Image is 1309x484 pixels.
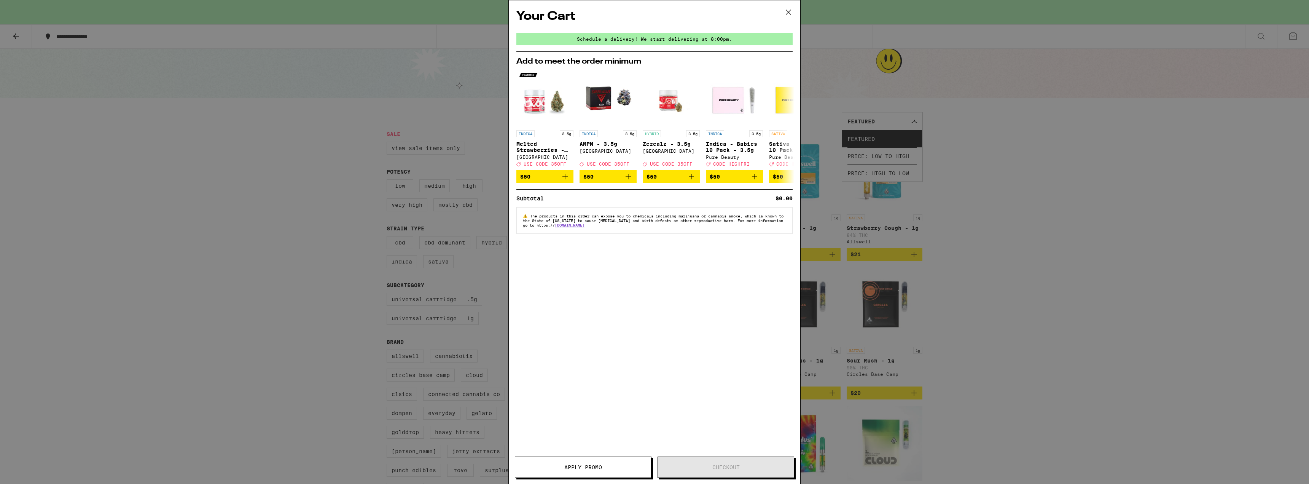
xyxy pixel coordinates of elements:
div: Pure Beauty [769,155,826,160]
div: Subtotal [516,196,549,201]
div: [GEOGRAPHIC_DATA] [643,149,700,153]
span: $50 [647,174,657,180]
span: CODE HIGHFRI [776,161,813,166]
p: 3.5g [749,130,763,137]
button: Add to bag [769,170,826,183]
button: Add to bag [516,170,573,183]
img: Pure Beauty - Sativa - Babies 10 Pack - 3.5g [769,69,826,126]
span: $50 [583,174,594,180]
img: Ember Valley - Melted Strawberries - 3.5g [516,69,573,126]
div: [GEOGRAPHIC_DATA] [580,149,637,153]
span: CODE HIGHFRI [713,161,750,166]
p: Indica - Babies 10 Pack - 3.5g [706,141,763,153]
span: Apply Promo [564,465,602,470]
span: $50 [773,174,783,180]
span: Hi. Need any help? [5,5,55,11]
p: INDICA [706,130,724,137]
a: Open page for Melted Strawberries - 3.5g from Ember Valley [516,69,573,170]
p: 3.5g [623,130,637,137]
span: The products in this order can expose you to chemicals including marijuana or cannabis smoke, whi... [523,214,783,227]
a: [DOMAIN_NAME] [555,223,584,227]
p: AMPM - 3.5g [580,141,637,147]
p: INDICA [580,130,598,137]
a: Open page for Indica - Babies 10 Pack - 3.5g from Pure Beauty [706,69,763,170]
button: Add to bag [580,170,637,183]
p: Sativa - Babies 10 Pack - 3.5g [769,141,826,153]
a: Open page for Sativa - Babies 10 Pack - 3.5g from Pure Beauty [769,69,826,170]
p: 3.5g [560,130,573,137]
span: USE CODE 35OFF [524,161,566,166]
span: $50 [520,174,530,180]
img: Ember Valley - Zerealz - 3.5g [643,69,700,126]
span: $50 [710,174,720,180]
span: Checkout [712,465,740,470]
p: Melted Strawberries - 3.5g [516,141,573,153]
p: 3.5g [686,130,700,137]
h2: Your Cart [516,8,793,25]
div: [GEOGRAPHIC_DATA] [516,155,573,160]
a: Open page for Zerealz - 3.5g from Ember Valley [643,69,700,170]
p: HYBRID [643,130,661,137]
div: Schedule a delivery! We start delivering at 8:00pm. [516,33,793,45]
span: USE CODE 35OFF [587,161,629,166]
img: Pure Beauty - Indica - Babies 10 Pack - 3.5g [706,69,763,126]
button: Checkout [658,457,794,478]
button: Add to bag [706,170,763,183]
span: USE CODE 35OFF [650,161,693,166]
a: Open page for AMPM - 3.5g from Ember Valley [580,69,637,170]
h2: Add to meet the order minimum [516,58,793,65]
div: Pure Beauty [706,155,763,160]
img: Ember Valley - AMPM - 3.5g [580,69,637,126]
div: $0.00 [776,196,793,201]
button: Add to bag [643,170,700,183]
p: SATIVA [769,130,787,137]
p: Zerealz - 3.5g [643,141,700,147]
span: ⚠️ [523,214,530,218]
button: Apply Promo [515,457,651,478]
